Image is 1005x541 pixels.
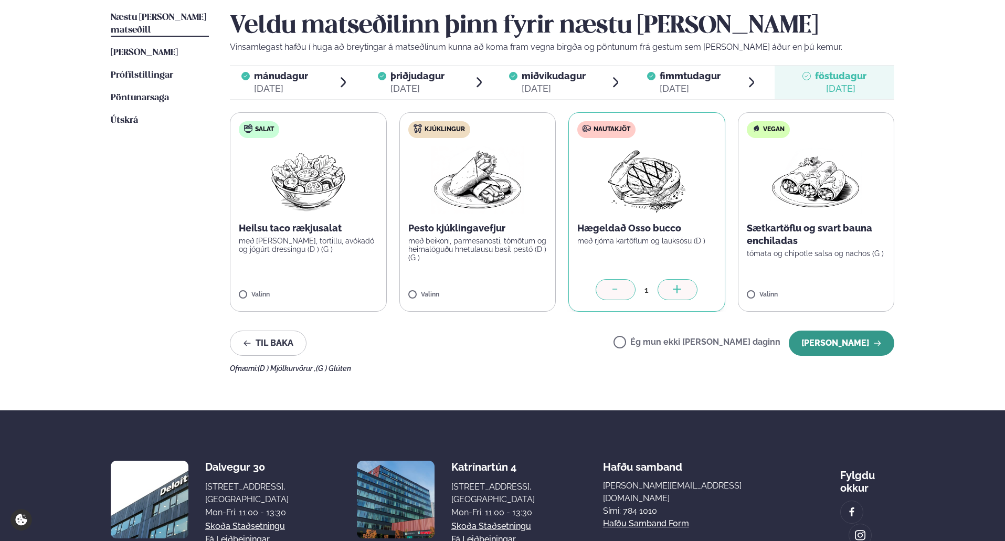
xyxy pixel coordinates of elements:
h2: Veldu matseðilinn þinn fyrir næstu [PERSON_NAME] [230,12,894,41]
img: image alt [846,506,858,518]
p: með [PERSON_NAME], tortillu, avókadó og jógúrt dressingu (D ) (G ) [239,237,378,253]
img: beef.svg [583,124,591,133]
p: Heilsu taco rækjusalat [239,222,378,235]
span: Næstu [PERSON_NAME] matseðill [111,13,206,35]
span: [PERSON_NAME] [111,48,178,57]
div: Fylgdu okkur [840,461,894,494]
p: Sími: 784 1010 [603,505,772,517]
div: [DATE] [390,82,445,95]
p: tómata og chipotle salsa og nachos (G ) [747,249,886,258]
div: Ofnæmi: [230,364,894,373]
span: föstudagur [815,70,866,81]
div: Mon-Fri: 11:00 - 13:30 [451,506,535,519]
a: [PERSON_NAME] [111,47,178,59]
img: Enchilada.png [770,146,862,214]
a: Útskrá [111,114,138,127]
span: Nautakjöt [594,125,630,134]
div: [STREET_ADDRESS], [GEOGRAPHIC_DATA] [451,481,535,506]
span: mánudagur [254,70,308,81]
p: Vinsamlegast hafðu í huga að breytingar á matseðlinum kunna að koma fram vegna birgða og pöntunum... [230,41,894,54]
a: Skoða staðsetningu [205,520,285,533]
span: fimmtudagur [660,70,721,81]
img: Vegan.svg [752,124,760,133]
span: Útskrá [111,116,138,125]
img: chicken.svg [414,124,422,133]
div: [DATE] [815,82,866,95]
a: Prófílstillingar [111,69,173,82]
span: Pöntunarsaga [111,93,169,102]
img: Salad.png [262,146,355,214]
button: Til baka [230,331,306,356]
a: Næstu [PERSON_NAME] matseðill [111,12,209,37]
p: Sætkartöflu og svart bauna enchiladas [747,222,886,247]
span: Salat [255,125,274,134]
img: Beef-Meat.png [600,146,693,214]
button: [PERSON_NAME] [789,331,894,356]
img: salad.svg [244,124,252,133]
a: [PERSON_NAME][EMAIL_ADDRESS][DOMAIN_NAME] [603,480,772,505]
span: Kjúklingur [425,125,465,134]
img: Wraps.png [431,146,524,214]
p: með rjóma kartöflum og lauksósu (D ) [577,237,716,245]
a: image alt [841,501,863,523]
div: [STREET_ADDRESS], [GEOGRAPHIC_DATA] [205,481,289,506]
a: Hafðu samband form [603,517,689,530]
a: Pöntunarsaga [111,92,169,104]
p: með beikoni, parmesanosti, tómötum og heimalöguðu hnetulausu basil pestó (D ) (G ) [408,237,547,262]
img: image alt [111,461,188,538]
span: (D ) Mjólkurvörur , [258,364,316,373]
span: (G ) Glúten [316,364,351,373]
p: Pesto kjúklingavefjur [408,222,547,235]
div: [DATE] [522,82,586,95]
div: Katrínartún 4 [451,461,535,473]
a: Cookie settings [10,509,32,531]
span: Vegan [763,125,785,134]
div: Dalvegur 30 [205,461,289,473]
a: Skoða staðsetningu [451,520,531,533]
img: image alt [357,461,435,538]
span: miðvikudagur [522,70,586,81]
div: [DATE] [660,82,721,95]
span: Hafðu samband [603,452,682,473]
span: þriðjudagur [390,70,445,81]
div: Mon-Fri: 11:00 - 13:30 [205,506,289,519]
p: Hægeldað Osso bucco [577,222,716,235]
div: 1 [636,284,658,296]
span: Prófílstillingar [111,71,173,80]
div: [DATE] [254,82,308,95]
